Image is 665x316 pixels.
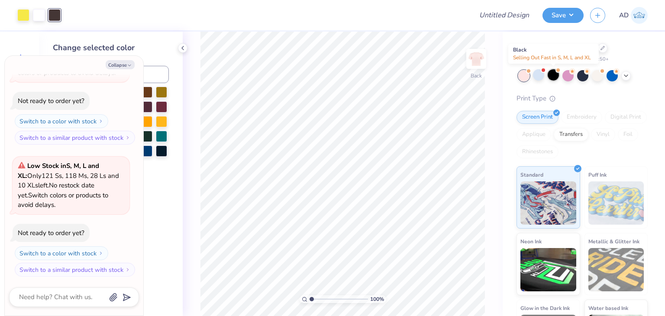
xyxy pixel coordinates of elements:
[18,229,84,237] div: Not ready to order yet?
[619,7,648,24] a: AD
[508,44,599,64] div: Black
[18,181,94,200] span: No restock date yet.
[468,50,485,68] img: Back
[520,303,570,313] span: Glow in the Dark Ink
[18,161,119,209] span: Only 121 Ss, 118 Ms, 28 Ls and 10 XLs left. Switch colors or products to avoid delays.
[520,181,576,225] img: Standard
[561,111,602,124] div: Embroidery
[471,72,482,80] div: Back
[588,303,628,313] span: Water based Ink
[591,128,615,141] div: Vinyl
[513,54,591,61] span: Selling Out Fast in S, M, L and XL
[520,237,542,246] span: Neon Ink
[517,111,558,124] div: Screen Print
[125,267,130,272] img: Switch to a similar product with stock
[15,114,108,128] button: Switch to a color with stock
[542,8,584,23] button: Save
[618,128,638,141] div: Foil
[370,295,384,303] span: 100 %
[588,170,607,179] span: Puff Ink
[98,251,103,256] img: Switch to a color with stock
[588,237,639,246] span: Metallic & Glitter Ink
[588,248,644,291] img: Metallic & Glitter Ink
[520,248,576,291] img: Neon Ink
[631,7,648,24] img: Anjali Dilish
[619,10,629,20] span: AD
[53,42,169,54] div: Change selected color
[517,94,648,103] div: Print Type
[588,181,644,225] img: Puff Ink
[15,263,135,277] button: Switch to a similar product with stock
[125,135,130,140] img: Switch to a similar product with stock
[15,131,135,145] button: Switch to a similar product with stock
[605,111,647,124] div: Digital Print
[517,145,558,158] div: Rhinestones
[517,128,551,141] div: Applique
[15,246,108,260] button: Switch to a color with stock
[18,161,99,180] strong: Low Stock in S, M, L and XL :
[520,170,543,179] span: Standard
[554,128,588,141] div: Transfers
[98,119,103,124] img: Switch to a color with stock
[18,97,84,105] div: Not ready to order yet?
[106,60,135,69] button: Collapse
[472,6,536,24] input: Untitled Design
